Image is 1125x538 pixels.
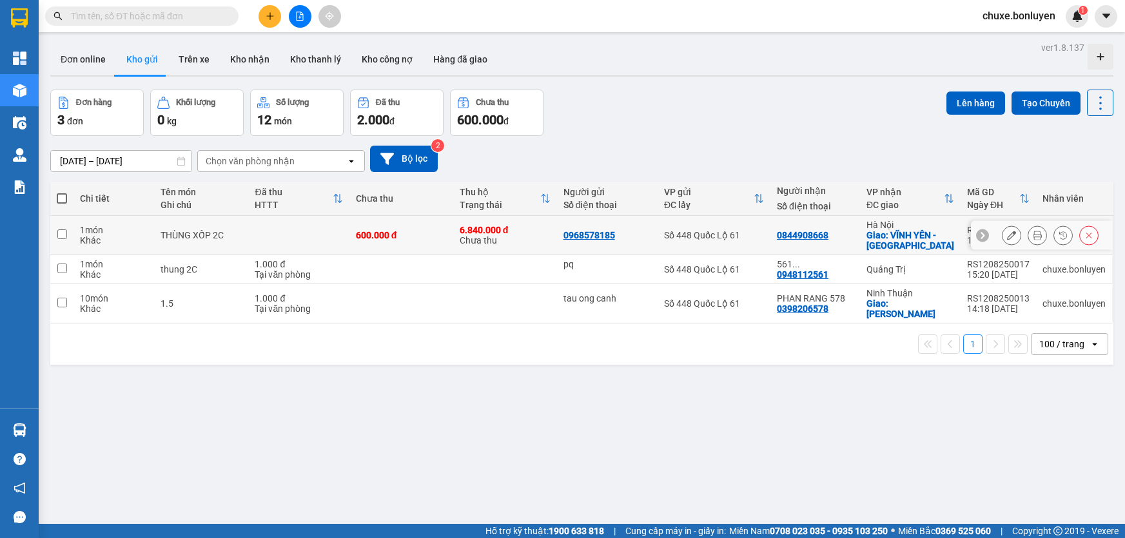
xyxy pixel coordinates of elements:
div: 0968578185 [563,230,615,240]
div: Chọn văn phòng nhận [206,155,295,168]
button: Hàng đã giao [423,44,498,75]
div: 14:18 [DATE] [967,303,1030,314]
div: ver 1.8.137 [1041,41,1084,55]
div: Chưa thu [460,225,551,245]
button: Đã thu2.000đ [350,90,444,136]
button: aim [318,5,341,28]
div: ĐC giao [866,200,944,210]
span: message [14,511,26,523]
img: warehouse-icon [13,148,26,162]
div: Mã GD [967,187,1019,197]
button: Trên xe [168,44,220,75]
span: | [1001,524,1003,538]
button: Kho nhận [220,44,280,75]
div: ĐC lấy [664,200,754,210]
div: Khác [80,235,148,245]
div: 15:20 [DATE] [967,269,1030,280]
input: Tìm tên, số ĐT hoặc mã đơn [71,9,223,23]
span: 3 [57,112,64,128]
div: pq [563,259,651,269]
img: warehouse-icon [13,84,26,97]
span: caret-down [1101,10,1112,22]
div: Trạng thái [460,200,540,210]
span: ⚪️ [891,528,895,533]
span: aim [325,12,334,21]
div: Khác [80,303,148,314]
span: plus [266,12,275,21]
div: Hà Nội [866,220,954,230]
span: Hỗ trợ kỹ thuật: [485,524,604,538]
div: Quảng Trị [866,264,954,274]
div: Số lượng [276,98,309,107]
div: 1 món [80,225,148,235]
div: 1 món [80,259,148,269]
button: Chưa thu600.000đ [450,90,543,136]
th: Toggle SortBy [658,182,770,216]
div: 1.5 [161,298,242,309]
th: Toggle SortBy [248,182,349,216]
div: Ninh Thuận [866,288,954,298]
span: file-add [295,12,304,21]
input: Select a date range. [51,151,191,171]
div: Người gửi [563,187,651,197]
div: Đã thu [376,98,400,107]
span: 0 [157,112,164,128]
div: Ngày ĐH [967,200,1019,210]
div: 16:49 [DATE] [967,235,1030,245]
div: RS1208250017 [967,259,1030,269]
div: Ghi chú [161,200,242,210]
span: 1 [1081,6,1085,15]
button: caret-down [1095,5,1117,28]
button: Kho gửi [116,44,168,75]
strong: 0708 023 035 - 0935 103 250 [770,526,888,536]
div: VP gửi [664,187,754,197]
strong: 0369 525 060 [935,526,991,536]
img: logo-vxr [11,8,28,28]
div: Số 448 Quốc Lộ 61 [664,230,764,240]
div: Thu hộ [460,187,540,197]
span: search [54,12,63,21]
sup: 1 [1079,6,1088,15]
div: 1.000 đ [255,259,342,269]
div: Tên món [161,187,242,197]
span: | [614,524,616,538]
span: question-circle [14,453,26,465]
div: THÙNG XỐP 2C [161,230,242,240]
img: dashboard-icon [13,52,26,65]
div: Đơn hàng [76,98,112,107]
th: Toggle SortBy [453,182,557,216]
div: 6.840.000 đ [460,225,551,235]
span: notification [14,482,26,494]
div: 0844908668 [777,230,828,240]
div: 600.000 đ [356,230,447,240]
div: Chưa thu [476,98,509,107]
div: Số 448 Quốc Lộ 61 [664,298,764,309]
button: Khối lượng0kg [150,90,244,136]
div: Giao: VĨNH YÊN - VĨNH PHÚC [866,230,954,251]
th: Toggle SortBy [860,182,961,216]
span: đơn [67,116,83,126]
button: file-add [289,5,311,28]
span: món [274,116,292,126]
svg: open [346,156,357,166]
button: Tạo Chuyến [1012,91,1081,115]
div: Sửa đơn hàng [1002,226,1021,245]
div: 10 món [80,293,148,303]
button: Đơn online [50,44,116,75]
img: solution-icon [13,180,26,194]
span: copyright [1053,526,1062,535]
img: warehouse-icon [13,116,26,130]
div: 100 / trang [1039,338,1084,351]
div: chuxe.bonluyen [1042,264,1106,274]
sup: 2 [431,139,444,152]
button: Kho thanh lý [280,44,351,75]
div: VP nhận [866,187,944,197]
button: Bộ lọc [370,146,438,172]
span: 2.000 [357,112,389,128]
img: warehouse-icon [13,423,26,437]
div: RS1208250083 [967,225,1030,235]
div: Số 448 Quốc Lộ 61 [664,264,764,274]
span: Miền Nam [729,524,888,538]
div: Tại văn phòng [255,303,342,314]
div: 0398206578 [777,303,828,314]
